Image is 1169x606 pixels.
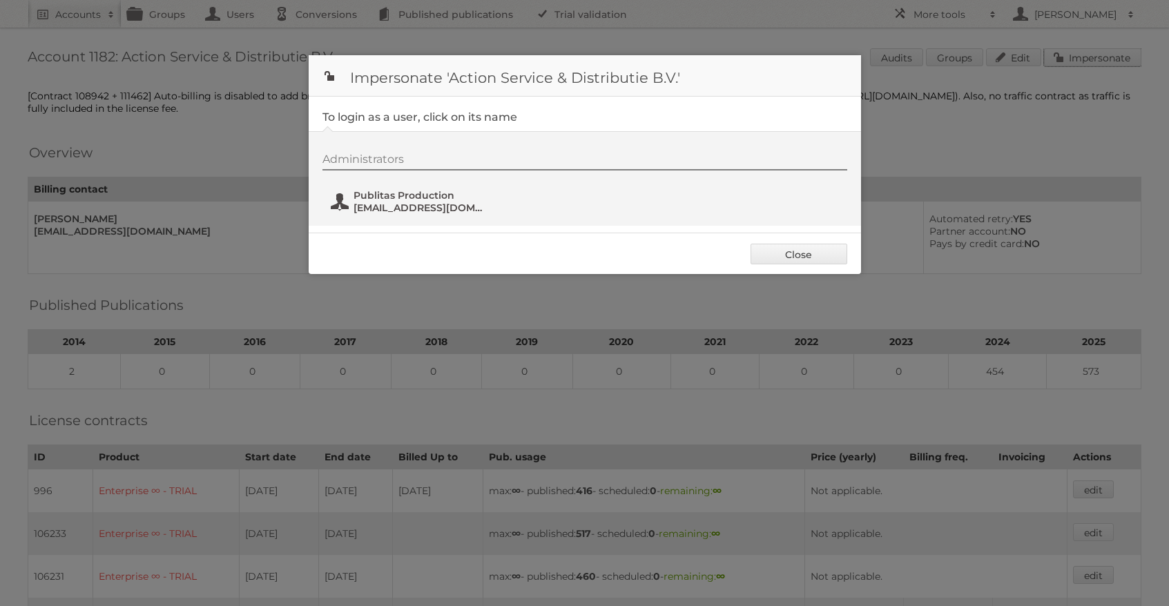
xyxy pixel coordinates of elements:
legend: To login as a user, click on its name [322,110,517,124]
span: [EMAIL_ADDRESS][DOMAIN_NAME] [354,202,487,214]
button: Publitas Production [EMAIL_ADDRESS][DOMAIN_NAME] [329,188,492,215]
div: Administrators [322,153,847,170]
a: Close [751,244,847,264]
h1: Impersonate 'Action Service & Distributie B.V.' [309,55,861,97]
span: Publitas Production [354,189,487,202]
